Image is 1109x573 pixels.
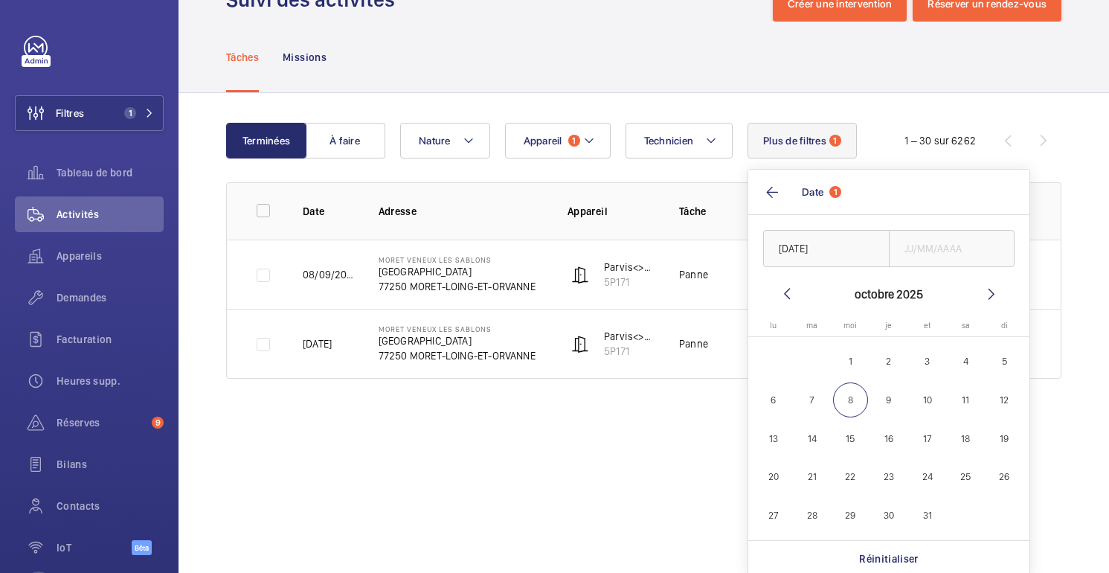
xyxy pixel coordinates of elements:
[1001,321,1008,330] font: di
[135,543,149,552] font: Bêta
[985,458,1023,496] button: 26 octobre 2025
[57,458,87,470] font: Bilans
[908,458,947,496] button: 24 octobre 2025
[889,230,1015,267] input: JJ/MM/AAAA
[886,356,891,367] font: 2
[923,394,932,406] font: 10
[769,433,778,444] font: 13
[985,381,1023,420] button: 12 octobre 2025
[831,381,869,420] button: 8 octobre 2025
[834,187,838,197] font: 1
[604,329,655,344] p: Parvis<>Accès Hall BV
[793,458,832,496] button: 21 octobre 2025
[923,510,932,521] font: 31
[57,417,100,429] font: Réserves
[947,342,986,381] button: 4 octobre 2025
[604,275,655,289] p: 5P171
[843,321,857,330] font: moi
[908,419,947,458] button: 17 octobre 2025
[330,135,360,147] font: À faire
[806,321,817,330] font: ma
[679,336,708,351] p: Panne
[604,344,655,359] p: 5P171
[400,123,490,159] button: Nature
[985,342,1023,381] button: 5 octobre 2025
[57,375,120,387] font: Heures supp.
[908,381,947,420] button: 10 octobre 2025
[679,205,707,217] font: Tâche
[379,348,536,363] p: 77250 MORET-LOING-ET-ORVANNE
[999,471,1009,482] font: 26
[1000,433,1009,444] font: 19
[679,267,708,282] p: Panne
[793,419,832,458] button: 14 octobre 2025
[831,458,869,496] button: 22 octobre 2025
[768,510,779,521] font: 27
[855,287,923,301] font: octobre 2025
[524,135,562,147] font: Appareil
[960,471,971,482] font: 25
[57,167,132,179] font: Tableau de bord
[947,381,986,420] button: 11 octobre 2025
[809,394,814,406] font: 7
[303,336,332,351] p: [DATE]
[807,510,817,521] font: 28
[768,471,779,482] font: 20
[770,321,777,330] font: lu
[56,107,84,119] font: Filtres
[571,266,589,284] img: automatic_door.svg
[57,250,102,262] font: Appareils
[961,433,970,444] font: 18
[886,394,891,406] font: 9
[922,471,933,482] font: 24
[748,123,857,159] button: Plus de filtres1
[869,381,908,420] button: 9 octobre 2025
[57,333,112,345] font: Facturation
[626,123,733,159] button: Technicien
[831,496,869,535] button: 29 octobre 2025
[748,170,1029,214] button: Date1
[845,471,855,482] font: 22
[379,279,536,294] p: 77250 MORET-LOING-ET-ORVANNE
[303,205,324,217] font: Date
[947,458,986,496] button: 25 octobre 2025
[885,321,892,330] font: je
[869,419,908,458] button: 16 octobre 2025
[763,135,826,147] font: Plus de filtres
[833,135,837,146] font: 1
[571,335,589,353] img: automatic_door.svg
[869,458,908,496] button: 23 octobre 2025
[754,419,793,458] button: 13 octobre 2025
[884,510,894,521] font: 30
[57,542,71,554] font: IoT
[379,205,417,217] font: Adresse
[1000,394,1009,406] font: 12
[754,458,793,496] button: 20 octobre 2025
[572,135,576,146] font: 1
[831,419,869,458] button: 15 octobre 2025
[226,51,259,63] font: Tâches
[379,324,536,333] p: MORET VENEUX LES SABLONS
[985,419,1023,458] button: 19 octobre 2025
[604,260,655,275] p: Parvis<>Accès Hall BV
[831,342,869,381] button: 1er octobre 2025
[923,433,932,444] font: 17
[962,321,970,330] font: sa
[57,500,100,512] font: Contacts
[763,230,890,267] input: JJ/MM/AAAA
[869,496,908,535] button: 30 octobre 2025
[859,553,919,565] font: Réinitialiser
[846,433,855,444] font: 15
[793,381,832,420] button: 7 octobre 2025
[845,510,855,521] font: 29
[884,471,894,482] font: 23
[379,255,536,264] p: MORET VENEUX LES SABLONS
[908,496,947,535] button: 31 octobre 2025
[869,342,908,381] button: 2 octobre 2025
[155,417,161,428] font: 9
[962,394,969,406] font: 11
[129,108,132,118] font: 1
[379,333,536,348] p: [GEOGRAPHIC_DATA]
[1002,356,1007,367] font: 5
[808,471,817,482] font: 21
